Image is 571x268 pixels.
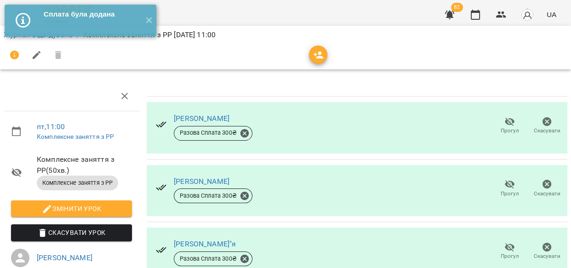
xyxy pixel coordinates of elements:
[174,126,252,141] div: Разова Сплата 300₴
[174,177,229,186] a: [PERSON_NAME]
[18,203,125,214] span: Змінити урок
[44,9,138,19] div: Сплата була додана
[491,113,528,139] button: Прогул
[528,176,565,201] button: Скасувати
[174,192,242,200] span: Разова Сплата 300 ₴
[37,179,118,187] span: Комплексне заняття з РР
[451,3,463,12] span: 82
[174,114,229,123] a: [PERSON_NAME]
[491,176,528,201] button: Прогул
[528,113,565,139] button: Скасувати
[18,227,125,238] span: Скасувати Урок
[37,122,65,131] a: пт , 11:00
[491,239,528,264] button: Прогул
[534,190,560,198] span: Скасувати
[501,190,519,198] span: Прогул
[11,224,132,241] button: Скасувати Урок
[528,239,565,264] button: Скасувати
[501,127,519,135] span: Прогул
[547,10,556,19] span: UA
[521,8,534,21] img: avatar_s.png
[4,29,567,40] nav: breadcrumb
[11,200,132,217] button: Змінити урок
[174,188,252,203] div: Разова Сплата 300₴
[174,239,236,248] a: [PERSON_NAME]"я
[174,251,252,266] div: Разова Сплата 300₴
[37,133,114,140] a: Комплексне заняття з РР
[37,154,132,176] span: Комплексне заняття з РР ( 50 хв. )
[534,127,560,135] span: Скасувати
[501,252,519,260] span: Прогул
[174,129,242,137] span: Разова Сплата 300 ₴
[534,252,560,260] span: Скасувати
[543,6,560,23] button: UA
[174,255,242,263] span: Разова Сплата 300 ₴
[37,253,92,262] a: [PERSON_NAME]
